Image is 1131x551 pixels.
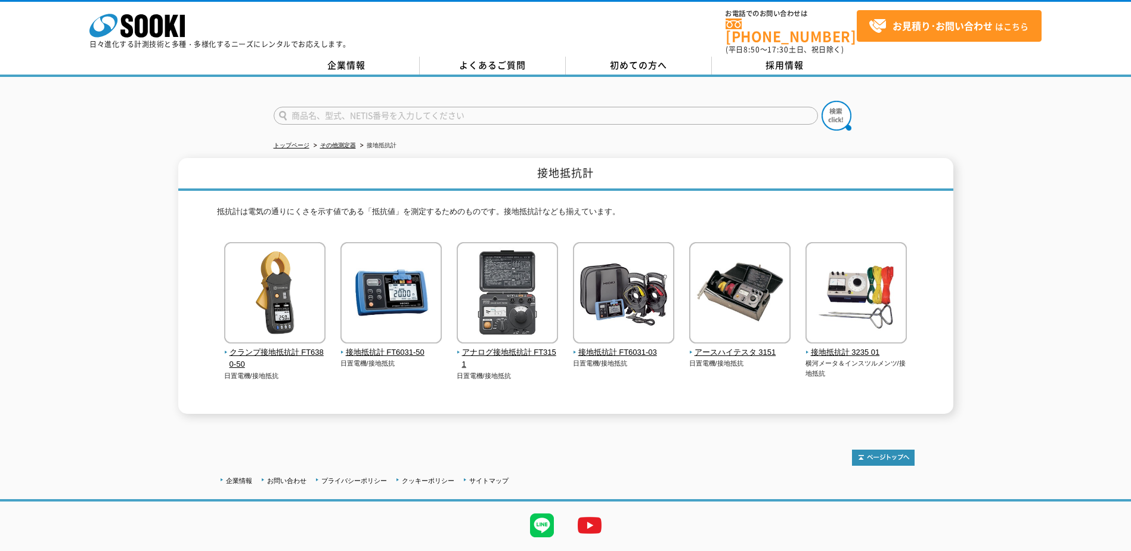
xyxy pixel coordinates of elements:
img: btn_search.png [822,101,851,131]
strong: お見積り･お問い合わせ [893,18,993,33]
img: トップページへ [852,450,915,466]
a: 企業情報 [274,57,420,75]
p: 日置電機/接地抵抗 [689,358,791,369]
p: 日置電機/接地抵抗 [573,358,675,369]
a: お見積り･お問い合わせはこちら [857,10,1042,42]
input: 商品名、型式、NETIS番号を入力してください [274,107,818,125]
img: アースハイテスタ 3151 [689,242,791,346]
span: はこちら [869,17,1028,35]
span: 接地抵抗計 FT6031-03 [573,346,675,359]
h1: 接地抵抗計 [178,158,953,191]
span: 接地抵抗計 3235 01 [805,346,907,359]
img: クランプ接地抵抗計 FT6380-50 [224,242,326,346]
a: クッキーポリシー [402,477,454,484]
span: (平日 ～ 土日、祝日除く) [726,44,844,55]
a: よくあるご質問 [420,57,566,75]
a: [PHONE_NUMBER] [726,18,857,43]
a: 接地抵抗計 FT6031-50 [340,335,442,359]
a: プライバシーポリシー [321,477,387,484]
img: LINE [518,502,566,549]
p: 横河メータ＆インスツルメンツ/接地抵抗 [805,358,907,378]
img: 接地抵抗計 3235 01 [805,242,907,346]
p: 日々進化する計測技術と多種・多様化するニーズにレンタルでお応えします。 [89,41,351,48]
span: 初めての方へ [610,58,667,72]
span: アースハイテスタ 3151 [689,346,791,359]
a: お問い合わせ [267,477,306,484]
a: 接地抵抗計 3235 01 [805,335,907,359]
p: 日置電機/接地抵抗 [340,358,442,369]
span: 接地抵抗計 FT6031-50 [340,346,442,359]
p: 抵抗計は電気の通りにくさを示す値である「抵抗値」を測定するためのものです。接地抵抗計なども揃えています。 [217,206,915,224]
a: クランプ接地抵抗計 FT6380-50 [224,335,326,371]
a: 企業情報 [226,477,252,484]
span: 8:50 [743,44,760,55]
a: トップページ [274,142,309,148]
img: 接地抵抗計 FT6031-03 [573,242,674,346]
p: 日置電機/接地抵抗 [224,371,326,381]
li: 接地抵抗計 [358,140,396,152]
a: 接地抵抗計 FT6031-03 [573,335,675,359]
span: 17:30 [767,44,789,55]
span: アナログ接地抵抗計 FT3151 [457,346,559,372]
span: お電話でのお問い合わせは [726,10,857,17]
img: YouTube [566,502,613,549]
p: 日置電機/接地抵抗 [457,371,559,381]
a: サイトマップ [469,477,509,484]
a: 初めての方へ [566,57,712,75]
img: 接地抵抗計 FT6031-50 [340,242,442,346]
a: アースハイテスタ 3151 [689,335,791,359]
img: アナログ接地抵抗計 FT3151 [457,242,558,346]
a: アナログ接地抵抗計 FT3151 [457,335,559,371]
span: クランプ接地抵抗計 FT6380-50 [224,346,326,372]
a: 採用情報 [712,57,858,75]
a: その他測定器 [320,142,356,148]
